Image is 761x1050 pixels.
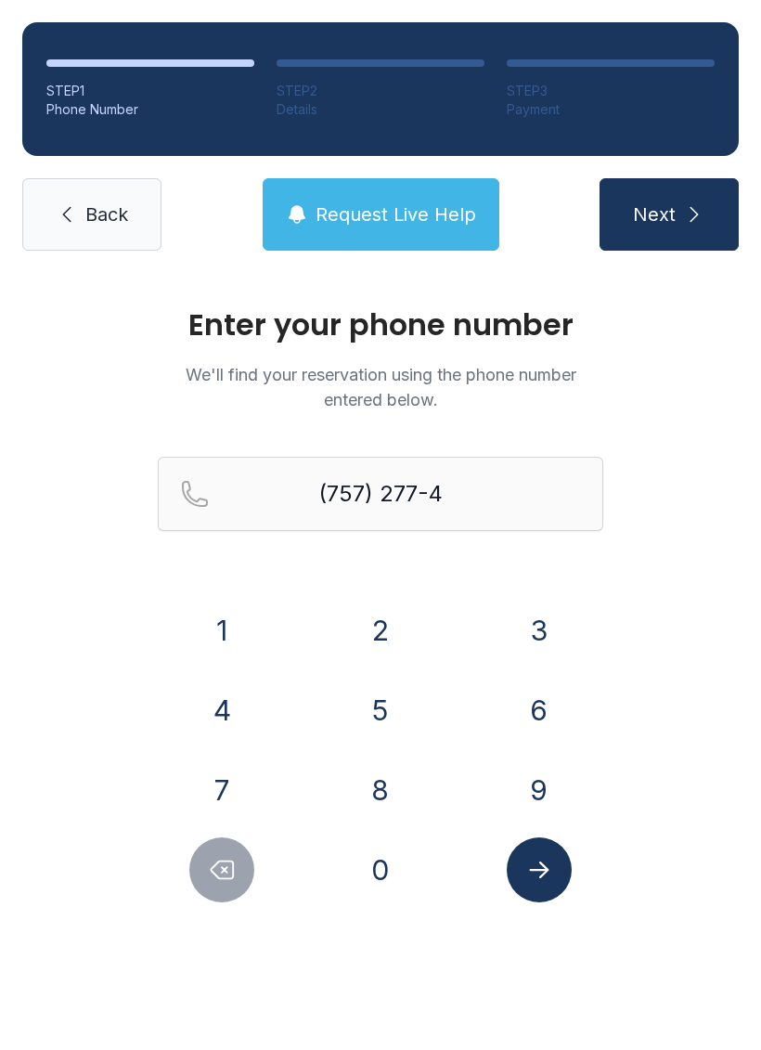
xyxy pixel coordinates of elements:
p: We'll find your reservation using the phone number entered below. [158,362,603,412]
div: STEP 2 [277,82,484,100]
button: 7 [189,758,254,823]
h1: Enter your phone number [158,310,603,340]
button: 6 [507,678,572,743]
button: 4 [189,678,254,743]
div: Phone Number [46,100,254,119]
button: 8 [348,758,413,823]
span: Back [85,201,128,227]
div: Payment [507,100,715,119]
button: Delete number [189,837,254,902]
span: Next [633,201,676,227]
button: 5 [348,678,413,743]
input: Reservation phone number [158,457,603,531]
span: Request Live Help [316,201,476,227]
button: 1 [189,598,254,663]
button: 3 [507,598,572,663]
div: Details [277,100,484,119]
button: 9 [507,758,572,823]
button: 0 [348,837,413,902]
div: STEP 1 [46,82,254,100]
button: 2 [348,598,413,663]
div: STEP 3 [507,82,715,100]
button: Submit lookup form [507,837,572,902]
